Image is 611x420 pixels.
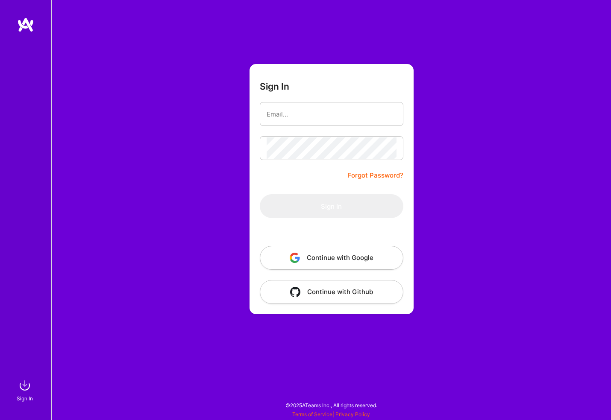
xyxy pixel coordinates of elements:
[292,411,370,417] span: |
[260,280,403,304] button: Continue with Github
[17,17,34,32] img: logo
[18,377,33,403] a: sign inSign In
[51,394,611,416] div: © 2025 ATeams Inc., All rights reserved.
[348,170,403,181] a: Forgot Password?
[267,103,397,125] input: Email...
[290,253,300,263] img: icon
[260,194,403,218] button: Sign In
[260,246,403,270] button: Continue with Google
[292,411,332,417] a: Terms of Service
[260,81,289,92] h3: Sign In
[290,287,300,297] img: icon
[17,394,33,403] div: Sign In
[335,411,370,417] a: Privacy Policy
[16,377,33,394] img: sign in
